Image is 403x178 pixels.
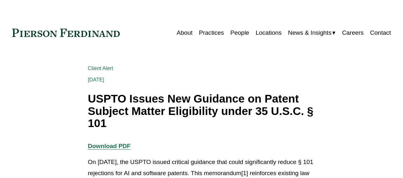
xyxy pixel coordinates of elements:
a: About [177,27,193,39]
a: folder dropdown [288,27,335,39]
a: People [230,27,249,39]
h1: USPTO Issues New Guidance on Patent Subject Matter Eligibility under 35 U.S.C. § 101 [88,93,315,130]
a: Contact [370,27,391,39]
a: Careers [342,27,364,39]
a: Practices [199,27,224,39]
a: Locations [255,27,281,39]
span: [DATE] [88,77,104,82]
a: Client Alert [88,66,113,71]
a: Download PDF [88,143,131,149]
span: News & Insights [288,27,331,38]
